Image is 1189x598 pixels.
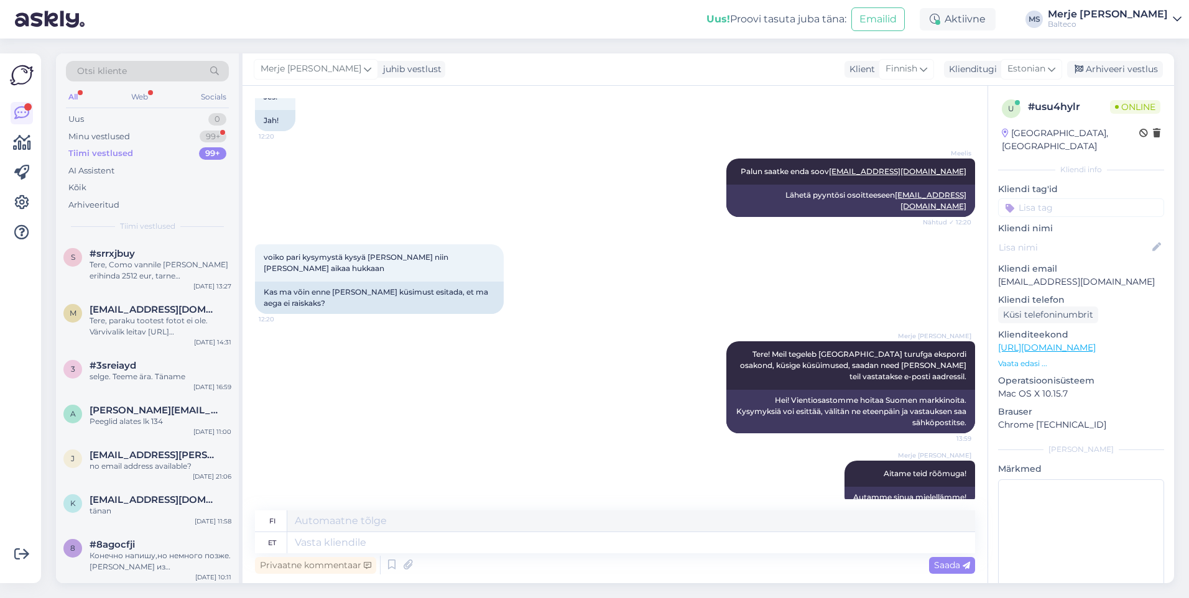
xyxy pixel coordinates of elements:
span: Merje [PERSON_NAME] [261,62,361,76]
span: 8 [70,543,75,553]
div: selge. Teeme ära. Täname [90,371,231,382]
div: [PERSON_NAME] [998,444,1164,455]
span: Tere! Meil tegeleb [GEOGRAPHIC_DATA] turufga ekspordi osakond, küsige küsüimused, saadan need [PE... [740,349,968,381]
div: juhib vestlust [378,63,442,76]
p: [EMAIL_ADDRESS][DOMAIN_NAME] [998,275,1164,288]
div: Kõik [68,182,86,194]
span: Merje [PERSON_NAME] [898,451,971,460]
b: Uus! [706,13,730,25]
span: Merje [PERSON_NAME] [898,331,971,341]
div: Balteco [1048,19,1168,29]
div: MS [1025,11,1043,28]
a: [EMAIL_ADDRESS][DOMAIN_NAME] [895,190,966,211]
a: [EMAIL_ADDRESS][DOMAIN_NAME] [829,167,966,176]
p: Brauser [998,405,1164,418]
div: Klient [844,63,875,76]
div: Jah! [255,110,295,131]
span: #3sreiayd [90,360,136,371]
div: [DATE] 13:27 [193,282,231,291]
div: tänan [90,505,231,517]
div: Kas ma võin enne [PERSON_NAME] küsimust esitada, et ma aega ei raiskaks? [255,282,504,314]
span: m [70,308,76,318]
input: Lisa tag [998,198,1164,217]
div: [GEOGRAPHIC_DATA], [GEOGRAPHIC_DATA] [1002,127,1139,153]
p: Chrome [TECHNICAL_ID] [998,418,1164,431]
div: fi [269,510,275,531]
div: Uus [68,113,84,126]
div: Privaatne kommentaar [255,557,376,574]
div: [DATE] 16:59 [193,382,231,392]
p: Vaata edasi ... [998,358,1164,369]
p: Kliendi telefon [998,293,1164,306]
span: amelia.alexander1@outlook.com [90,405,219,416]
div: Tere, Como vannile [PERSON_NAME] erihinda 2512 eur, tarne [PERSON_NAME] nädalat [90,259,231,282]
div: et [268,532,276,553]
div: Klienditugi [944,63,997,76]
p: Operatsioonisüsteem [998,374,1164,387]
div: [DATE] 21:06 [193,472,231,481]
span: Palun saatke enda soov [741,167,966,176]
span: voiko pari kysymystä kysyä [PERSON_NAME] niin [PERSON_NAME] aikaa hukkaan [264,252,450,273]
span: j [71,454,75,463]
div: Aktiivne [920,8,996,30]
span: Online [1110,100,1160,114]
div: Merje [PERSON_NAME] [1048,9,1168,19]
div: Peeglid alates lk 134 [90,416,231,427]
span: #srrxjbuy [90,248,135,259]
p: Kliendi email [998,262,1164,275]
div: 99+ [200,131,226,143]
img: Askly Logo [10,63,34,87]
div: [DATE] 14:31 [194,338,231,347]
div: Kliendi info [998,164,1164,175]
span: Meelis [925,149,971,158]
div: Minu vestlused [68,131,130,143]
div: All [66,89,80,105]
div: Tere, paraku tootest fotot ei ole. Värvivalik leitav [URL][DOMAIN_NAME] [90,315,231,338]
span: a [70,409,76,418]
span: k [70,499,76,508]
div: # usu4hylr [1028,99,1110,114]
p: Mac OS X 10.15.7 [998,387,1164,400]
p: Kliendi tag'id [998,183,1164,196]
span: Finnish [886,62,917,76]
span: s [71,252,75,262]
a: [URL][DOMAIN_NAME] [998,342,1096,353]
span: 3 [71,364,75,374]
div: Autamme sinua mielellämme! [844,487,975,508]
span: Saada [934,559,970,571]
div: Web [129,89,150,105]
span: Tiimi vestlused [120,221,175,232]
div: Arhiveeri vestlus [1067,61,1163,78]
span: Nähtud ✓ 12:20 [923,218,971,227]
div: Küsi telefoninumbrit [998,306,1098,323]
span: 12:20 [259,132,305,141]
span: 13:59 [925,434,971,443]
span: #8agocfji [90,539,135,550]
input: Lisa nimi [999,241,1150,254]
span: 12:20 [259,315,305,324]
a: Merje [PERSON_NAME]Balteco [1048,9,1182,29]
p: Kliendi nimi [998,222,1164,235]
span: u [1008,104,1014,113]
div: Tiimi vestlused [68,147,133,160]
div: Proovi tasuta juba täna: [706,12,846,27]
div: Конечно напишу,но немного позже. [PERSON_NAME] из [GEOGRAPHIC_DATA]. [90,550,231,573]
p: Märkmed [998,462,1164,476]
p: Klienditeekond [998,328,1164,341]
div: Arhiveeritud [68,199,119,211]
div: 99+ [199,147,226,160]
div: 0 [208,113,226,126]
div: Hei! Vientiosastomme hoitaa Suomen markkinoita. Kysymyksiä voi esittää, välitän ne eteenpäin ja v... [726,390,975,433]
div: AI Assistent [68,165,114,177]
div: [DATE] 10:11 [195,573,231,582]
div: [DATE] 11:00 [193,427,231,436]
div: [DATE] 11:58 [195,517,231,526]
span: kadri.tonto@gmail.com [90,494,219,505]
span: jordan.cerniglia@gmail.com [90,449,219,461]
span: Aitame teid rõõmuga! [884,469,966,478]
span: mirjam@encelin.com [90,304,219,315]
div: no email address available? [90,461,231,472]
div: Lähetä pyyntösi osoitteeseen [726,185,975,217]
span: Estonian [1007,62,1045,76]
span: Otsi kliente [77,65,127,78]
